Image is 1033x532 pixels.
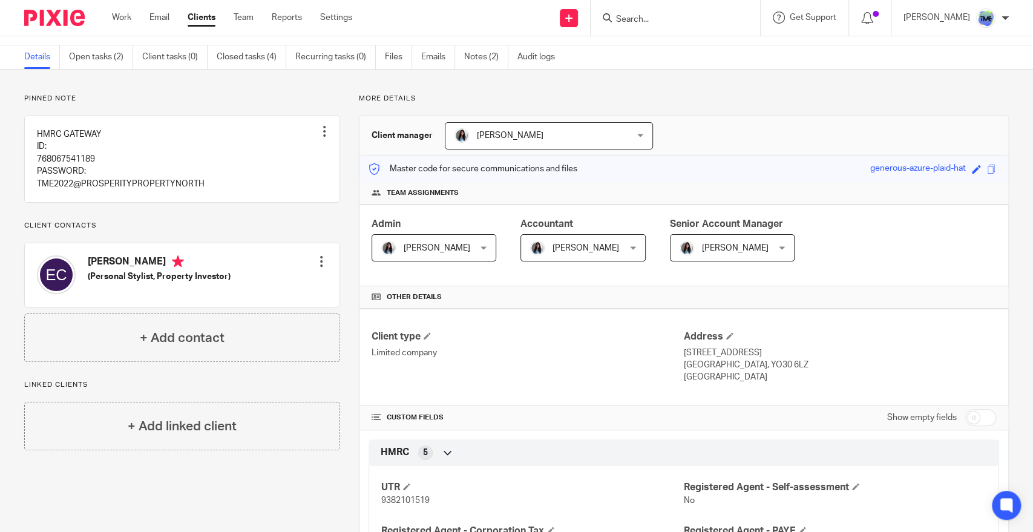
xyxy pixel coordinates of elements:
h3: Client manager [372,130,433,142]
a: Closed tasks (4) [217,45,286,69]
span: [PERSON_NAME] [702,244,769,252]
p: [GEOGRAPHIC_DATA], YO30 6LZ [684,359,996,371]
a: Emails [421,45,455,69]
a: Client tasks (0) [142,45,208,69]
span: Senior Account Manager [670,219,783,229]
img: FINAL%20LOGO%20FOR%20TME.png [976,8,995,28]
span: No [684,496,695,505]
a: Open tasks (2) [69,45,133,69]
h4: + Add contact [140,329,225,347]
img: svg%3E [37,255,76,294]
a: Clients [188,11,215,24]
p: Limited company [372,347,684,359]
a: Recurring tasks (0) [295,45,376,69]
label: Show empty fields [887,412,957,424]
a: Email [149,11,169,24]
p: Linked clients [24,380,340,390]
span: Other details [387,292,442,302]
span: HMRC [381,446,409,459]
p: [STREET_ADDRESS] [684,347,996,359]
span: Team assignments [387,188,459,198]
p: Client contacts [24,221,340,231]
p: Pinned note [24,94,340,103]
span: [PERSON_NAME] [553,244,619,252]
p: [PERSON_NAME] [903,11,970,24]
a: Work [112,11,131,24]
h4: [PERSON_NAME] [88,255,231,271]
span: Admin [372,219,401,229]
a: Settings [320,11,352,24]
h4: UTR [381,481,684,494]
span: [PERSON_NAME] [477,131,543,140]
p: Master code for secure communications and files [369,163,577,175]
h4: Client type [372,330,684,343]
span: 9382101519 [381,496,430,505]
span: Get Support [790,13,836,22]
h4: CUSTOM FIELDS [372,413,684,422]
p: More details [359,94,1009,103]
img: 1653117891607.jpg [680,241,694,255]
span: 5 [423,447,428,459]
i: Primary [172,255,184,268]
img: 1653117891607.jpg [530,241,545,255]
h4: Registered Agent - Self-assessment [684,481,986,494]
h4: + Add linked client [128,417,237,436]
a: Reports [272,11,302,24]
h4: Address [684,330,996,343]
img: Pixie [24,10,85,26]
h5: (Personal Stylist, Property Investor) [88,271,231,283]
a: Notes (2) [464,45,508,69]
img: 1653117891607.jpg [381,241,396,255]
a: Files [385,45,412,69]
a: Team [234,11,254,24]
div: generous-azure-plaid-hat [870,162,966,176]
span: Accountant [520,219,573,229]
input: Search [615,15,724,25]
p: [GEOGRAPHIC_DATA] [684,371,996,383]
span: [PERSON_NAME] [404,244,470,252]
img: 1653117891607.jpg [454,128,469,143]
a: Details [24,45,60,69]
a: Audit logs [517,45,564,69]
